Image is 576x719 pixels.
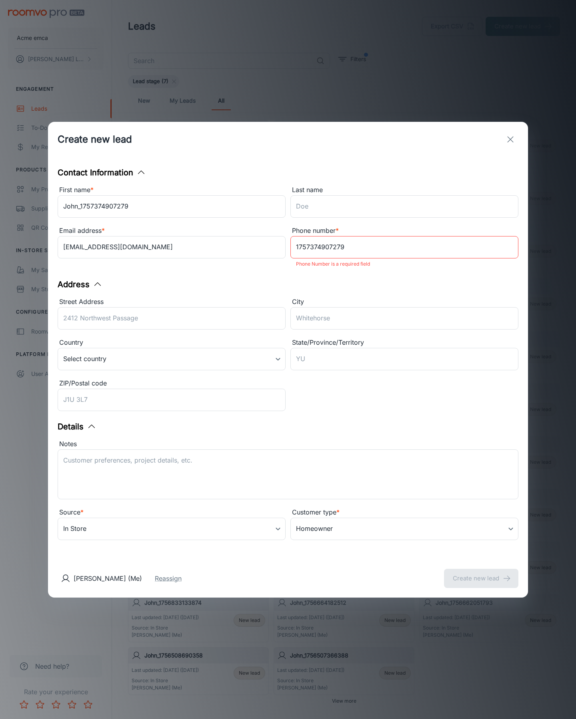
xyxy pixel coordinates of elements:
p: Phone Number is a required field [296,259,513,269]
button: exit [502,131,518,147]
input: Whitehorse [290,307,518,330]
input: YU [290,348,518,370]
button: Details [58,421,96,433]
div: Phone number [290,226,518,236]
input: J1U 3L7 [58,389,286,411]
div: Notes [58,439,518,449]
div: City [290,297,518,307]
div: Select country [58,348,286,370]
input: 2412 Northwest Passage [58,307,286,330]
input: Doe [290,195,518,218]
button: Address [58,278,102,290]
div: Street Address [58,297,286,307]
div: Country [58,338,286,348]
input: myname@example.com [58,236,286,258]
div: First name [58,185,286,195]
div: Customer type [290,507,518,518]
input: John [58,195,286,218]
div: ZIP/Postal code [58,378,286,389]
div: Last name [290,185,518,195]
p: [PERSON_NAME] (Me) [74,574,142,583]
div: In Store [58,518,286,540]
div: State/Province/Territory [290,338,518,348]
button: Reassign [155,574,182,583]
input: +1 439-123-4567 [290,236,518,258]
button: Contact Information [58,167,146,179]
h1: Create new lead [58,132,132,147]
div: Source [58,507,286,518]
div: Email address [58,226,286,236]
div: Homeowner [290,518,518,540]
